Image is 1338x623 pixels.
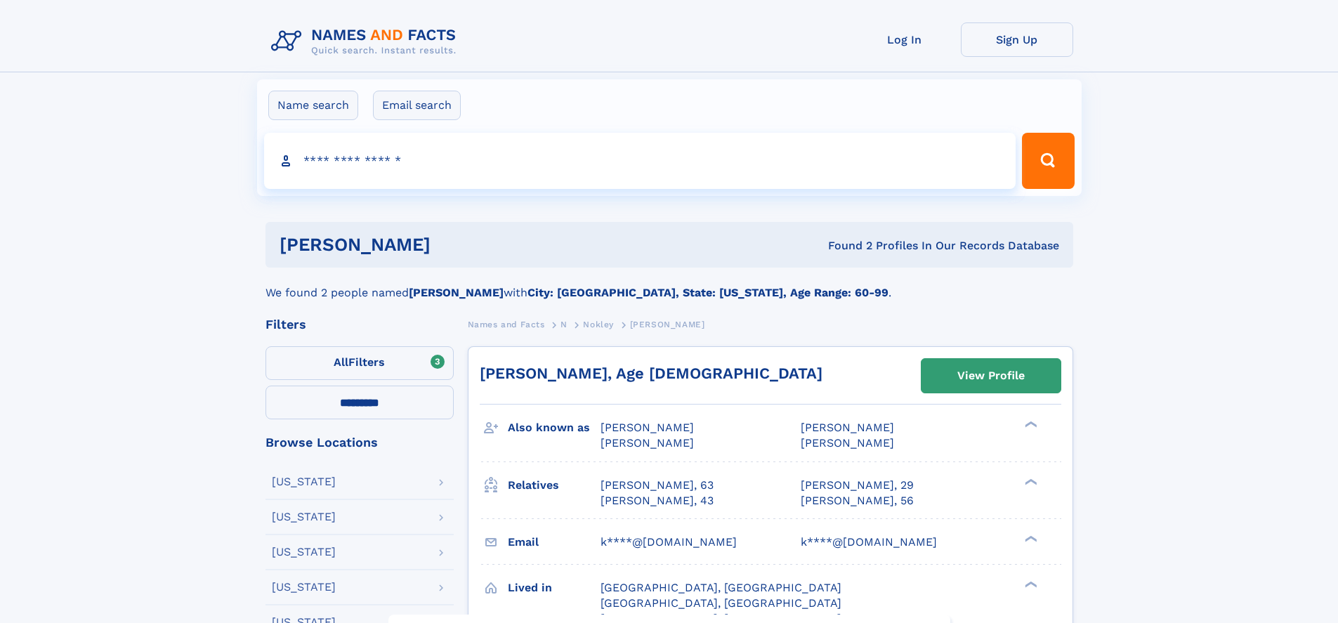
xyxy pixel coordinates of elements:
[265,268,1073,301] div: We found 2 people named with .
[272,546,336,558] div: [US_STATE]
[264,133,1016,189] input: search input
[265,346,454,380] label: Filters
[480,365,822,382] a: [PERSON_NAME], Age [DEMOGRAPHIC_DATA]
[265,436,454,449] div: Browse Locations
[1021,534,1038,543] div: ❯
[1022,133,1074,189] button: Search Button
[583,320,614,329] span: Nokley
[848,22,961,57] a: Log In
[801,421,894,434] span: [PERSON_NAME]
[601,581,841,594] span: [GEOGRAPHIC_DATA], [GEOGRAPHIC_DATA]
[468,315,545,333] a: Names and Facts
[1021,420,1038,429] div: ❯
[630,320,705,329] span: [PERSON_NAME]
[801,493,914,509] a: [PERSON_NAME], 56
[801,478,914,493] a: [PERSON_NAME], 29
[272,582,336,593] div: [US_STATE]
[265,22,468,60] img: Logo Names and Facts
[508,530,601,554] h3: Email
[1021,579,1038,589] div: ❯
[508,416,601,440] h3: Also known as
[1021,477,1038,486] div: ❯
[409,286,504,299] b: [PERSON_NAME]
[801,436,894,450] span: [PERSON_NAME]
[272,511,336,523] div: [US_STATE]
[508,576,601,600] h3: Lived in
[957,360,1025,392] div: View Profile
[280,236,629,254] h1: [PERSON_NAME]
[601,478,714,493] a: [PERSON_NAME], 63
[334,355,348,369] span: All
[268,91,358,120] label: Name search
[560,320,568,329] span: N
[583,315,614,333] a: Nokley
[560,315,568,333] a: N
[961,22,1073,57] a: Sign Up
[601,493,714,509] a: [PERSON_NAME], 43
[527,286,888,299] b: City: [GEOGRAPHIC_DATA], State: [US_STATE], Age Range: 60-99
[921,359,1061,393] a: View Profile
[601,421,694,434] span: [PERSON_NAME]
[508,473,601,497] h3: Relatives
[272,476,336,487] div: [US_STATE]
[373,91,461,120] label: Email search
[265,318,454,331] div: Filters
[601,436,694,450] span: [PERSON_NAME]
[629,238,1059,254] div: Found 2 Profiles In Our Records Database
[601,596,841,610] span: [GEOGRAPHIC_DATA], [GEOGRAPHIC_DATA]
